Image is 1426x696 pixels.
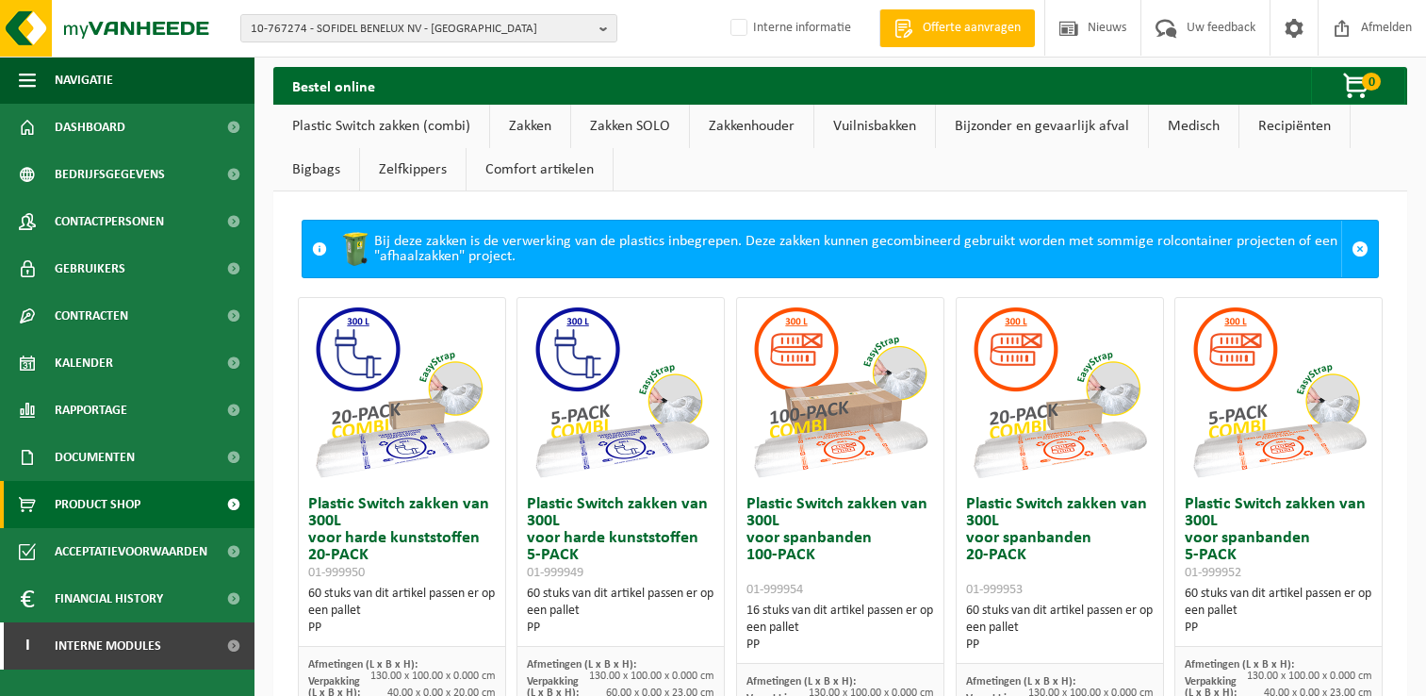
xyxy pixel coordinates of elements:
[251,15,592,43] span: 10-767274 - SOFIDEL BENELUX NV - [GEOGRAPHIC_DATA]
[336,221,1341,277] div: Bij deze zakken is de verwerking van de plastics inbegrepen. Deze zakken kunnen gecombineerd gebr...
[966,603,1154,654] div: 60 stuks van dit artikel passen er op een pallet
[55,528,207,575] span: Acceptatievoorwaarden
[55,57,113,104] span: Navigatie
[336,230,374,268] img: WB-0240-HPE-GN-50.png
[571,105,689,148] a: Zakken SOLO
[746,676,856,688] span: Afmetingen (L x B x H):
[55,198,164,245] span: Contactpersonen
[307,298,496,487] img: 01-999950
[370,671,496,682] span: 130.00 x 100.00 x 0.000 cm
[527,586,714,637] div: 60 stuks van dit artikel passen er op een pallet
[1185,566,1241,580] span: 01-999952
[1311,67,1405,105] button: 0
[240,14,617,42] button: 10-767274 - SOFIDEL BENELUX NV - [GEOGRAPHIC_DATA]
[308,496,496,581] h3: Plastic Switch zakken van 300L voor harde kunststoffen 20-PACK
[1362,73,1381,91] span: 0
[727,14,851,42] label: Interne informatie
[1185,496,1372,581] h3: Plastic Switch zakken van 300L voor spanbanden 5-PACK
[527,298,715,487] img: 01-999949
[55,575,163,622] span: Financial History
[527,496,714,581] h3: Plastic Switch zakken van 300L voor harde kunststoffen 5-PACK
[55,340,113,387] span: Kalender
[966,496,1154,598] h3: Plastic Switch zakken van 300L voor spanbanden 20-PACK
[746,298,934,487] img: 01-999954
[1185,586,1372,637] div: 60 stuks van dit artikel passen er op een pallet
[360,148,466,191] a: Zelfkippers
[19,622,36,670] span: I
[965,298,1154,487] img: 01-999953
[966,637,1154,654] div: PP
[936,105,1148,148] a: Bijzonder en gevaarlijk afval
[308,620,496,637] div: PP
[490,105,570,148] a: Zakken
[1185,620,1372,637] div: PP
[1185,298,1373,487] img: 01-999952
[273,148,359,191] a: Bigbags
[527,659,636,671] span: Afmetingen (L x B x H):
[55,481,140,528] span: Product Shop
[308,586,496,637] div: 60 stuks van dit artikel passen er op een pallet
[589,671,714,682] span: 130.00 x 100.00 x 0.000 cm
[273,67,394,104] h2: Bestel online
[527,620,714,637] div: PP
[1247,671,1372,682] span: 130.00 x 100.00 x 0.000 cm
[55,434,135,481] span: Documenten
[746,637,934,654] div: PP
[1239,105,1350,148] a: Recipiënten
[527,566,583,580] span: 01-999949
[746,583,803,597] span: 01-999954
[1149,105,1238,148] a: Medisch
[814,105,935,148] a: Vuilnisbakken
[918,19,1025,38] span: Offerte aanvragen
[55,151,165,198] span: Bedrijfsgegevens
[55,104,125,151] span: Dashboard
[55,292,128,340] span: Contracten
[308,566,365,580] span: 01-999950
[55,387,127,434] span: Rapportage
[1185,659,1294,671] span: Afmetingen (L x B x H):
[746,603,934,654] div: 16 stuks van dit artikel passen er op een pallet
[966,676,1075,688] span: Afmetingen (L x B x H):
[966,583,1023,597] span: 01-999953
[308,659,418,671] span: Afmetingen (L x B x H):
[690,105,813,148] a: Zakkenhouder
[879,9,1035,47] a: Offerte aanvragen
[273,105,489,148] a: Plastic Switch zakken (combi)
[55,245,125,292] span: Gebruikers
[1341,221,1378,277] a: Sluit melding
[55,622,161,670] span: Interne modules
[467,148,613,191] a: Comfort artikelen
[746,496,934,598] h3: Plastic Switch zakken van 300L voor spanbanden 100-PACK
